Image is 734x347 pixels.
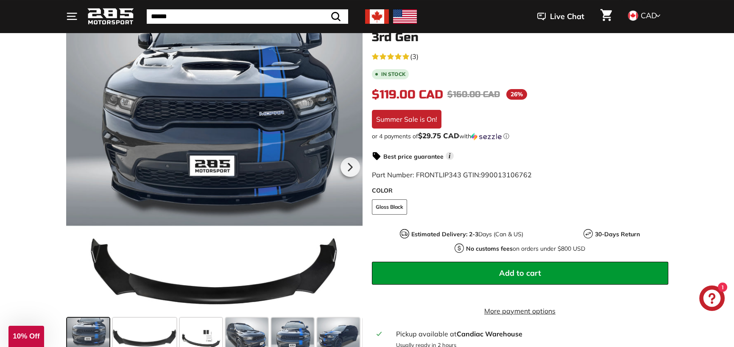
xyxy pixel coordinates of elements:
[499,268,541,278] span: Add to cart
[372,87,443,102] span: $119.00 CAD
[697,285,727,313] inbox-online-store-chat: Shopify online store chat
[481,171,532,179] span: 990013106762
[372,306,668,316] a: More payment options
[147,9,348,24] input: Search
[372,171,532,179] span: Part Number: FRONTLIP343 GTIN:
[446,152,454,160] span: i
[372,262,668,285] button: Add to cart
[372,132,668,140] div: or 4 payments of with
[506,89,527,100] span: 26%
[466,245,513,252] strong: No customs fees
[418,131,459,140] span: $29.75 CAD
[550,11,584,22] span: Live Chat
[595,230,640,238] strong: 30-Days Return
[372,186,668,195] label: COLOR
[410,51,419,62] span: (3)
[411,230,478,238] strong: Estimated Delivery: 2-3
[13,332,39,340] span: 10% Off
[641,11,657,20] span: CAD
[471,133,502,140] img: Sezzle
[457,330,522,338] strong: Candiac Warehouse
[372,110,441,129] div: Summer Sale is On!
[372,50,668,62] a: 5.0 rating (3 votes)
[381,72,405,77] b: In stock
[396,329,663,339] div: Pickup available at
[8,326,44,347] div: 10% Off
[411,230,523,239] p: Days (Can & US)
[383,153,444,160] strong: Best price guarantee
[526,6,595,27] button: Live Chat
[447,89,500,100] span: $160.00 CAD
[466,244,585,253] p: on orders under $800 USD
[87,7,134,27] img: Logo_285_Motorsport_areodynamics_components
[372,132,668,140] div: or 4 payments of$29.75 CADwithSezzle Click to learn more about Sezzle
[372,18,668,44] h1: Front Lip Splitter - [DATE]-[DATE] Dodge Durango 3rd Gen
[595,2,617,31] a: Cart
